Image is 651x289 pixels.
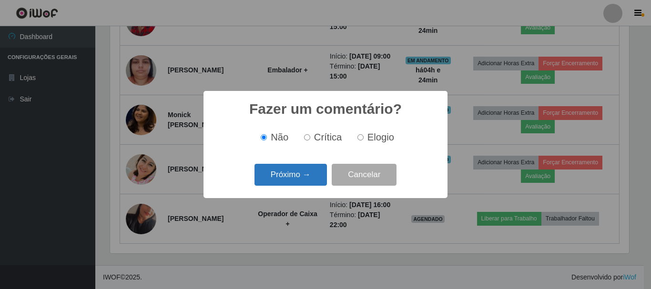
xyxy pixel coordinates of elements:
input: Crítica [304,134,310,140]
input: Não [261,134,267,140]
h2: Fazer um comentário? [249,100,402,118]
span: Não [271,132,288,142]
button: Próximo → [254,164,327,186]
input: Elogio [357,134,364,140]
span: Elogio [367,132,394,142]
span: Crítica [314,132,342,142]
button: Cancelar [332,164,397,186]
